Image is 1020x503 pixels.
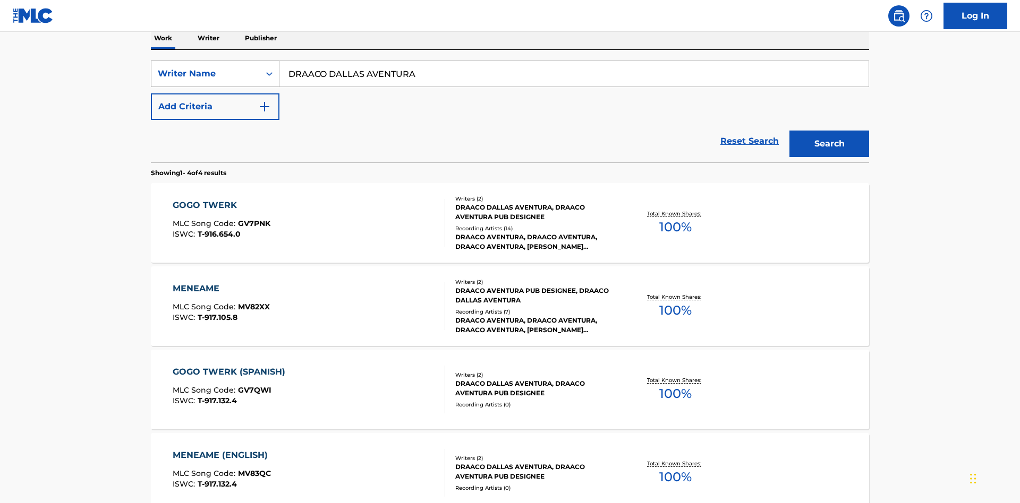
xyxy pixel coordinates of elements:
[194,27,223,49] p: Writer
[173,366,291,378] div: GOGO TWERK (SPANISH)
[455,379,616,398] div: DRAACO DALLAS AVENTURA, DRAACO AVENTURA PUB DESIGNEE
[238,469,271,478] span: MV83QC
[238,302,270,311] span: MV82XX
[151,168,226,178] p: Showing 1 - 4 of 4 results
[173,313,198,322] span: ISWC :
[258,100,271,113] img: 9d2ae6d4665cec9f34b9.svg
[198,396,237,405] span: T-917.132.4
[659,301,692,320] span: 100 %
[173,302,238,311] span: MLC Song Code :
[173,282,270,295] div: MENEAME
[173,229,198,239] span: ISWC :
[173,469,238,478] span: MLC Song Code :
[455,316,616,335] div: DRAACO AVENTURA, DRAACO AVENTURA, DRAACO AVENTURA, [PERSON_NAME] AVENTURA, DRAACO AVENTURA
[13,8,54,23] img: MLC Logo
[151,266,869,346] a: MENEAMEMLC Song Code:MV82XXISWC:T-917.105.8Writers (2)DRAACO AVENTURA PUB DESIGNEE, DRAACO DALLAS...
[173,219,238,228] span: MLC Song Code :
[967,452,1020,503] iframe: Chat Widget
[455,224,616,232] div: Recording Artists ( 14 )
[455,401,616,409] div: Recording Artists ( 0 )
[242,27,280,49] p: Publisher
[647,293,704,301] p: Total Known Shares:
[455,454,616,462] div: Writers ( 2 )
[455,371,616,379] div: Writers ( 2 )
[455,232,616,251] div: DRAACO AVENTURA, DRAACO AVENTURA, DRAACO AVENTURA, [PERSON_NAME] AVENTURA, DRAACO AVENTURA
[151,60,869,162] form: Search Form
[455,462,616,481] div: DRAACO DALLAS AVENTURA, DRAACO AVENTURA PUB DESIGNEE
[715,129,784,153] a: Reset Search
[455,286,616,305] div: DRAACO AVENTURA PUB DESIGNEE, DRAACO DALLAS AVENTURA
[943,3,1007,29] a: Log In
[238,219,270,228] span: GV7PNK
[916,5,937,27] div: Help
[151,27,175,49] p: Work
[173,449,273,462] div: MENEAME (ENGLISH)
[647,210,704,218] p: Total Known Shares:
[455,308,616,316] div: Recording Artists ( 7 )
[455,203,616,222] div: DRAACO DALLAS AVENTURA, DRAACO AVENTURA PUB DESIGNEE
[892,10,905,22] img: search
[647,376,704,384] p: Total Known Shares:
[455,278,616,286] div: Writers ( 2 )
[173,396,198,405] span: ISWC :
[920,10,933,22] img: help
[151,93,279,120] button: Add Criteria
[970,463,976,495] div: Drag
[151,183,869,263] a: GOGO TWERKMLC Song Code:GV7PNKISWC:T-916.654.0Writers (2)DRAACO DALLAS AVENTURA, DRAACO AVENTURA ...
[789,131,869,157] button: Search
[173,385,238,395] span: MLC Song Code :
[198,229,241,239] span: T-916.654.0
[455,484,616,492] div: Recording Artists ( 0 )
[158,67,253,80] div: Writer Name
[888,5,909,27] a: Public Search
[151,350,869,429] a: GOGO TWERK (SPANISH)MLC Song Code:GV7QWIISWC:T-917.132.4Writers (2)DRAACO DALLAS AVENTURA, DRAACO...
[198,313,237,322] span: T-917.105.8
[173,199,270,212] div: GOGO TWERK
[173,479,198,489] span: ISWC :
[238,385,271,395] span: GV7QWI
[659,467,692,487] span: 100 %
[455,195,616,203] div: Writers ( 2 )
[659,384,692,403] span: 100 %
[647,459,704,467] p: Total Known Shares:
[659,218,692,237] span: 100 %
[198,479,237,489] span: T-917.132.4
